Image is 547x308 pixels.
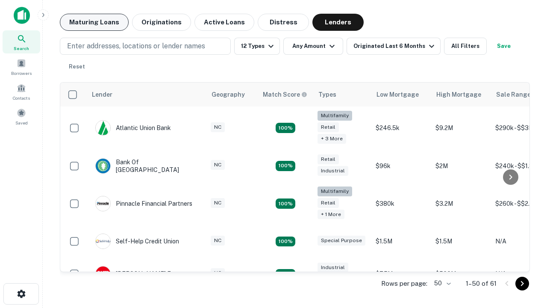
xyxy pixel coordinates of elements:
p: Rows per page: [381,278,427,289]
div: Types [318,89,336,100]
button: All Filters [444,38,487,55]
span: Saved [15,119,28,126]
button: Maturing Loans [60,14,129,31]
button: Active Loans [194,14,254,31]
div: Geography [212,89,245,100]
button: Reset [63,58,91,75]
div: Atlantic Union Bank [95,120,171,136]
div: Industrial [318,166,348,176]
td: $246.5k [371,107,431,150]
td: $380k [371,182,431,225]
div: NC [211,122,225,132]
div: Matching Properties: 18, hasApolloMatch: undefined [276,198,295,209]
td: $2M [431,150,491,182]
td: $7.5M [371,258,431,290]
div: Retail [318,154,339,164]
th: Geography [206,83,258,107]
iframe: Chat Widget [504,212,547,253]
div: NC [211,268,225,278]
a: Contacts [3,80,40,103]
th: High Mortgage [431,83,491,107]
td: $1.5M [431,225,491,258]
th: Lender [87,83,206,107]
button: Go to next page [515,277,529,290]
div: Matching Properties: 14, hasApolloMatch: undefined [276,269,295,279]
div: Multifamily [318,187,352,196]
span: Search [14,45,29,52]
div: Lender [92,89,112,100]
img: picture [96,121,110,135]
button: 12 Types [234,38,280,55]
img: picture [96,234,110,249]
div: 50 [431,277,452,290]
button: Any Amount [283,38,343,55]
div: Sale Range [496,89,531,100]
th: Capitalize uses an advanced AI algorithm to match your search with the best lender. The match sco... [258,83,313,107]
div: + 1 more [318,210,344,219]
div: High Mortgage [436,89,481,100]
p: 1–50 of 61 [466,278,497,289]
button: Originations [132,14,191,31]
div: Capitalize uses an advanced AI algorithm to match your search with the best lender. The match sco... [263,90,307,99]
button: Lenders [312,14,364,31]
div: Matching Properties: 11, hasApolloMatch: undefined [276,237,295,247]
p: Enter addresses, locations or lender names [67,41,205,51]
h6: Match Score [263,90,306,99]
div: Matching Properties: 10, hasApolloMatch: undefined [276,123,295,133]
span: Contacts [13,95,30,101]
td: $9.2M [431,107,491,150]
div: Special Purpose [318,236,365,246]
div: + 3 more [318,134,346,144]
td: $96k [371,150,431,182]
a: Borrowers [3,55,40,78]
div: Retail [318,198,339,208]
div: Industrial [318,263,348,272]
a: Saved [3,105,40,128]
span: Borrowers [11,70,32,77]
div: Low Mortgage [376,89,419,100]
button: Distress [258,14,309,31]
div: Retail [318,122,339,132]
td: $1.5M [371,225,431,258]
button: Enter addresses, locations or lender names [60,38,231,55]
button: Originated Last 6 Months [347,38,441,55]
img: picture [96,196,110,211]
div: NC [211,198,225,208]
td: $3.2M [431,182,491,225]
div: Multifamily [318,111,352,121]
button: Save your search to get updates of matches that match your search criteria. [490,38,518,55]
td: $500M [431,258,491,290]
div: Originated Last 6 Months [353,41,437,51]
a: Search [3,30,40,53]
th: Low Mortgage [371,83,431,107]
th: Types [313,83,371,107]
div: NC [211,160,225,170]
div: [PERSON_NAME] Fargo [95,266,184,281]
div: Matching Properties: 15, hasApolloMatch: undefined [276,161,295,171]
div: Pinnacle Financial Partners [95,196,192,211]
div: NC [211,236,225,246]
div: Bank Of [GEOGRAPHIC_DATA] [95,158,198,174]
img: picture [96,159,110,173]
img: capitalize-icon.png [14,7,30,24]
div: Self-help Credit Union [95,234,179,249]
img: picture [96,267,110,281]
